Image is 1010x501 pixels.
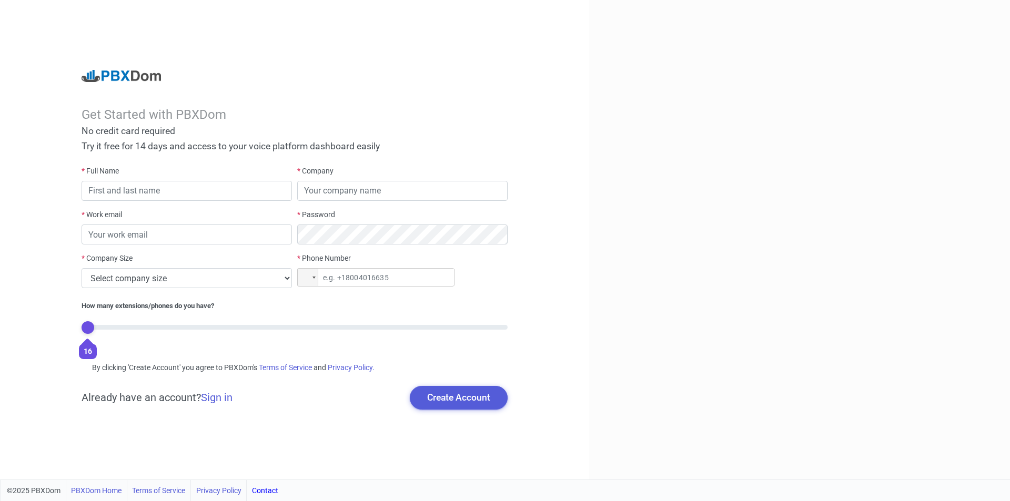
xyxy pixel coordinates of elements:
[252,480,278,501] a: Contact
[84,347,92,355] span: 16
[82,301,508,311] div: How many extensions/phones do you have?
[82,209,122,220] label: Work email
[328,363,375,372] a: Privacy Policy.
[7,480,278,501] div: ©2025 PBXDom
[297,268,455,287] input: e.g. +18004016635
[410,386,508,409] button: Create Account
[82,253,133,264] label: Company Size
[82,224,292,244] input: Your work email
[259,363,312,372] a: Terms of Service
[297,181,508,201] input: Your company name
[82,181,292,201] input: First and last name
[71,480,122,501] a: PBXDom Home
[82,166,119,177] label: Full Name
[196,480,241,501] a: Privacy Policy
[82,126,380,151] span: No credit card required Try it free for 14 days and access to your voice platform dashboard easily
[82,362,508,373] div: By clicking 'Create Account' you agree to PBXDom's and
[132,480,185,501] a: Terms of Service
[82,107,508,122] div: Get Started with PBXDom
[82,391,233,404] h5: Already have an account?
[297,253,351,264] label: Phone Number
[201,391,233,404] a: Sign in
[297,209,335,220] label: Password
[297,166,334,177] label: Company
